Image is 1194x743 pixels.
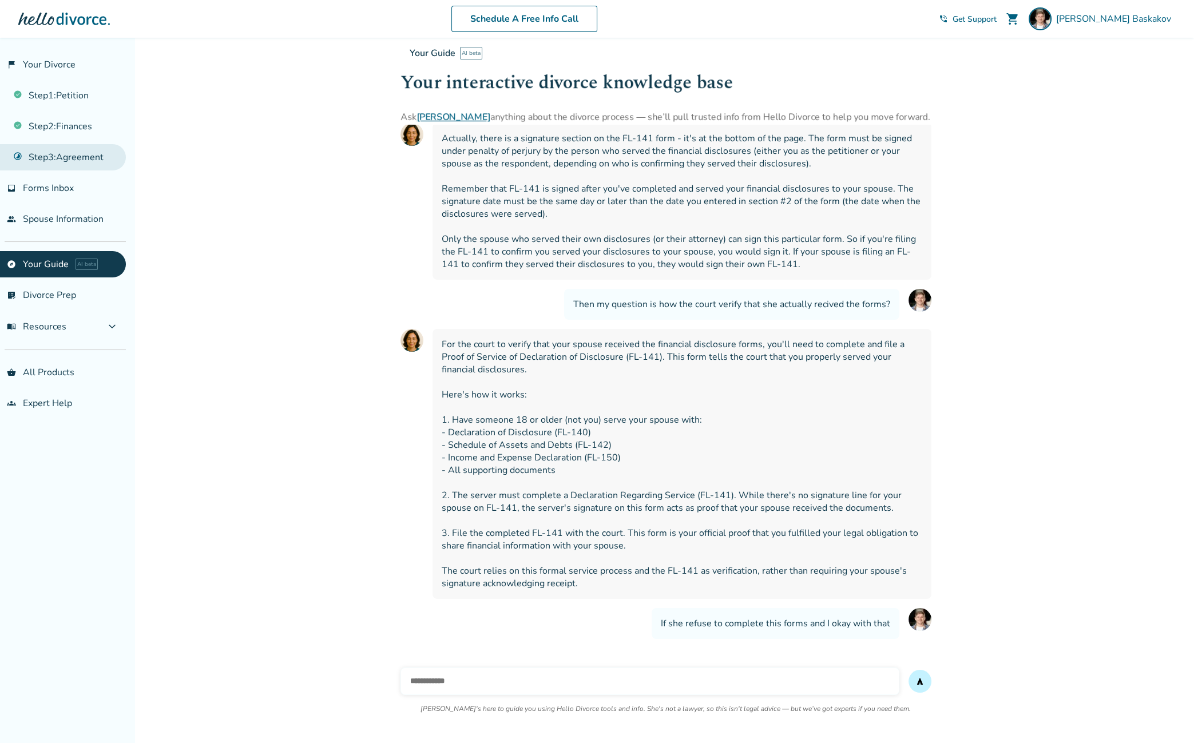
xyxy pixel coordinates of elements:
[7,399,16,408] span: groups
[909,670,931,693] button: send
[400,329,423,352] img: AI Assistant
[23,182,74,194] span: Forms Inbox
[442,132,922,271] span: Actually, there is a signature section on the FL-141 form - it's at the bottom of the page. The f...
[416,111,490,124] a: [PERSON_NAME]
[442,338,922,590] span: For the court to verify that your spouse received the financial disclosure forms, you'll need to ...
[939,14,948,23] span: phone_in_talk
[76,259,98,270] span: AI beta
[7,322,16,331] span: menu_book
[909,608,931,631] img: User
[7,184,16,193] span: inbox
[1056,13,1176,25] span: [PERSON_NAME] Baskakov
[7,214,16,224] span: people
[7,260,16,269] span: explore
[105,320,119,333] span: expand_more
[939,14,997,25] a: phone_in_talkGet Support
[915,677,925,686] span: send
[661,617,890,630] span: If she refuse to complete this forms and I okay with that
[1006,12,1020,26] span: shopping_cart
[400,123,423,146] img: AI Assistant
[7,368,16,377] span: shopping_basket
[573,298,890,311] span: Then my question is how the court verify that she actually recived the forms?
[909,289,931,312] img: User
[953,14,997,25] span: Get Support
[410,47,455,59] span: Your Guide
[7,291,16,300] span: list_alt_check
[451,6,597,32] a: Schedule A Free Info Call
[421,704,911,713] p: [PERSON_NAME]'s here to guide you using Hello Divorce tools and info. She's not a lawyer, so this...
[7,60,16,69] span: flag_2
[7,320,66,333] span: Resources
[1029,7,1052,30] img: Vladimir Baskakov
[460,47,482,59] span: AI beta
